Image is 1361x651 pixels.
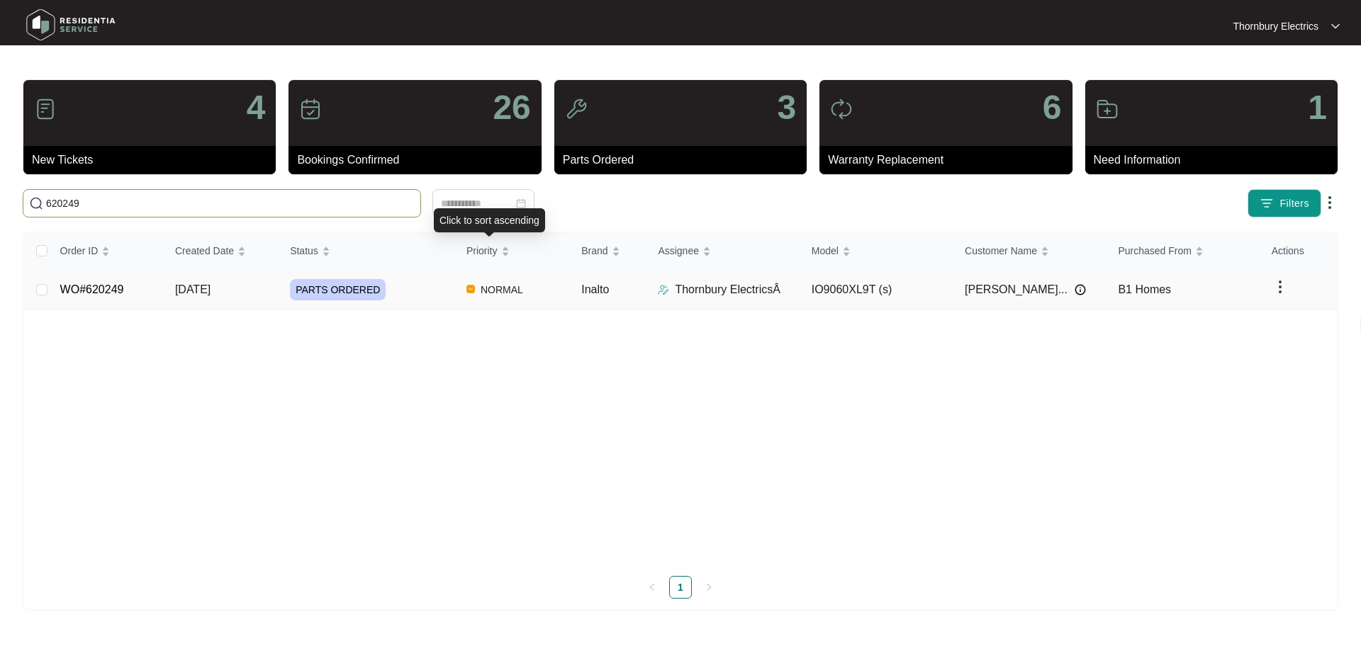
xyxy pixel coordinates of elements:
[175,283,211,295] span: [DATE]
[1043,91,1062,125] p: 6
[777,91,796,125] p: 3
[46,196,415,211] input: Search by Order Id, Assignee Name, Customer Name, Brand and Model
[290,279,386,300] span: PARTS ORDERED
[658,284,669,295] img: Assigner Icon
[812,243,839,259] span: Model
[698,576,720,599] button: right
[164,232,279,270] th: Created Date
[297,152,541,169] p: Bookings Confirmed
[565,98,588,120] img: icon
[1118,243,1191,259] span: Purchased From
[1308,91,1327,125] p: 1
[965,281,1068,298] span: [PERSON_NAME]...
[953,232,1107,270] th: Customer Name
[658,243,699,259] span: Assignee
[669,576,692,599] li: 1
[1260,232,1337,270] th: Actions
[1248,189,1321,217] button: filter iconFilters
[21,4,121,46] img: residentia service logo
[675,281,780,298] p: Thornbury ElectricsÂ
[965,243,1037,259] span: Customer Name
[830,98,853,120] img: icon
[475,281,529,298] span: NORMAL
[698,576,720,599] li: Next Page
[175,243,234,259] span: Created Date
[1272,278,1289,295] img: dropdown arrow
[60,243,99,259] span: Order ID
[1118,283,1171,295] span: B1 Homes
[29,196,43,210] img: search-icon
[800,270,953,310] td: IO9060XL9T (s)
[828,152,1072,169] p: Warranty Replacement
[563,152,807,169] p: Parts Ordered
[1331,23,1340,30] img: dropdown arrow
[1075,284,1086,295] img: Info icon
[32,152,276,169] p: New Tickets
[705,583,713,591] span: right
[641,576,663,599] button: left
[290,243,318,259] span: Status
[1260,196,1274,210] img: filter icon
[570,232,646,270] th: Brand
[1094,152,1338,169] p: Need Information
[466,285,475,293] img: Vercel Logo
[648,583,656,591] span: left
[1096,98,1119,120] img: icon
[1107,232,1260,270] th: Purchased From
[646,232,800,270] th: Assignee
[493,91,530,125] p: 26
[247,91,266,125] p: 4
[670,577,691,598] a: 1
[299,98,322,120] img: icon
[1233,19,1318,33] p: Thornbury Electrics
[581,243,607,259] span: Brand
[434,208,545,232] div: Click to sort ascending
[466,243,498,259] span: Priority
[1279,196,1309,211] span: Filters
[279,232,455,270] th: Status
[1321,194,1338,211] img: dropdown arrow
[581,283,609,295] span: Inalto
[34,98,57,120] img: icon
[49,232,164,270] th: Order ID
[641,576,663,599] li: Previous Page
[60,283,124,295] a: WO#620249
[455,232,570,270] th: Priority
[800,232,953,270] th: Model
